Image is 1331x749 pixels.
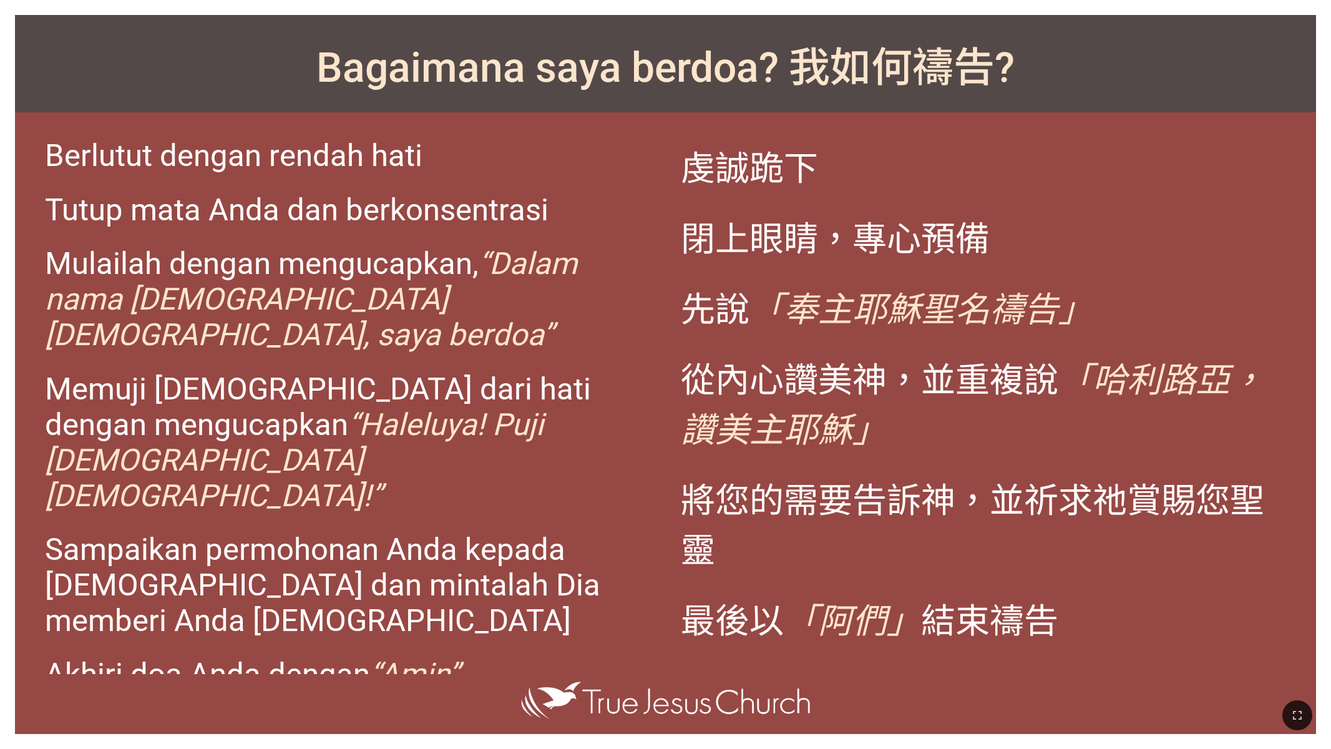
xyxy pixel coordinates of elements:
[45,138,651,174] p: Berlutut dengan rendah hati
[784,601,921,641] em: 「阿們」
[681,211,1287,261] p: 閉上眼睛，專心預備
[370,657,460,692] em: “Amin”
[681,472,1287,572] p: 將您的需要告訴神，並祈求祂賞賜您聖靈
[45,407,544,514] em: “Haleluya! Puji [DEMOGRAPHIC_DATA] [DEMOGRAPHIC_DATA]!”
[749,290,1093,330] em: 「奉主耶穌聖名禱告」
[45,532,651,639] p: Sampaikan permohonan Anda kepada [DEMOGRAPHIC_DATA] dan mintalah Dia memberi Anda [DEMOGRAPHIC_DATA]
[681,140,1287,190] p: 虔誠跪下
[681,593,1287,643] p: 最後以 結束禱告
[681,352,1287,452] p: 從內心讚美神，並重複說
[15,15,1316,112] h1: Bagaimana saya berdoa? 我如何禱告?
[681,281,1287,331] p: 先說
[45,246,651,353] p: Mulailah dengan mengucapkan,
[45,192,651,228] p: Tutup mata Anda dan berkonsentrasi
[45,657,651,692] p: Akhiri doa Anda dengan
[45,371,651,514] p: Memuji [DEMOGRAPHIC_DATA] dari hati dengan mengucapkan
[45,246,577,353] em: “Dalam nama [DEMOGRAPHIC_DATA] [DEMOGRAPHIC_DATA], saya berdoa”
